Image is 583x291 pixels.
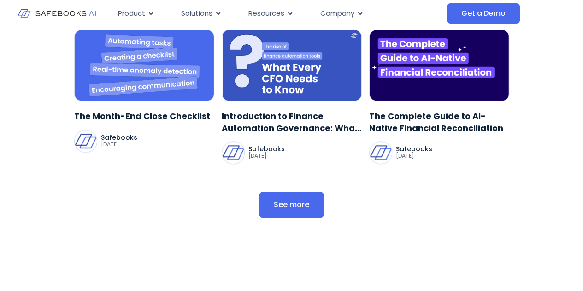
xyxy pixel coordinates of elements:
[74,30,214,101] img: Month_End_Close_Checklist_2-1745250739853.png
[320,8,354,19] span: Company
[369,30,509,101] img: AINative_Financial_Reconciliation_Guide-1753007912082.png
[248,146,285,152] p: Safebooks
[461,9,505,18] span: Get a Demo
[396,146,432,152] p: Safebooks
[222,110,362,133] a: Introduction to Finance Automation Governance: What Every CFO Needs to Know
[101,141,137,148] p: [DATE]
[447,3,520,24] a: Get a Demo
[248,152,285,160] p: [DATE]
[370,142,392,164] img: Safebooks
[101,134,137,141] p: Safebooks
[74,110,214,122] a: The Month-End Close Checklist
[111,5,447,23] nav: Menu
[369,110,509,133] a: The Complete Guide to AI-Native Financial Reconciliation
[118,8,145,19] span: Product
[75,130,97,152] img: Safebooks
[396,152,432,160] p: [DATE]
[222,30,362,101] img: Finance_Automation_Governance_for_CFOs_2-1745251091943.png
[111,5,447,23] div: Menu Toggle
[222,142,244,164] img: Safebooks
[181,8,212,19] span: Solutions
[248,8,284,19] span: Resources
[259,192,324,218] a: See more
